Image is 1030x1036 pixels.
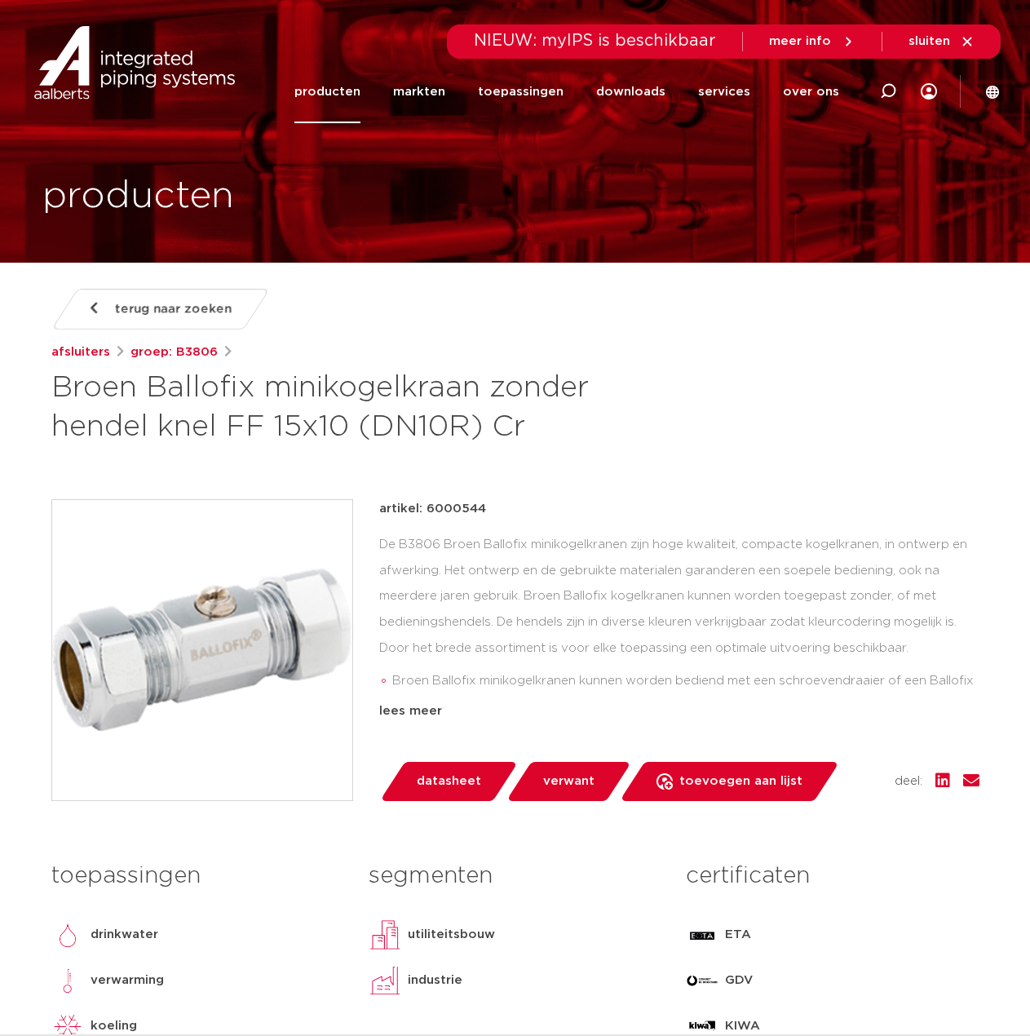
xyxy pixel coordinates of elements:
[42,170,234,223] h1: producten
[698,60,750,123] a: services
[379,762,518,801] a: datasheet
[679,768,802,795] span: toevoegen aan lijst
[408,925,495,945] p: utiliteitsbouw
[543,768,595,795] span: verwant
[52,500,352,800] img: Product Image for Broen Ballofix minikogelkraan zonder hendel knel FF 15x10 (DN10R) Cr
[51,919,84,951] img: drinkwater
[686,860,979,892] h3: certificaten
[478,60,564,123] a: toepassingen
[506,762,631,801] a: verwant
[379,532,979,695] div: De B3806 Broen Ballofix minikogelkranen zijn hoge kwaliteit, compacte kogelkranen, in ontwerp en ...
[783,60,839,123] a: over ons
[596,60,665,123] a: downloads
[91,925,158,945] p: drinkwater
[51,343,110,362] a: afsluiters
[725,925,751,945] p: ETA
[51,860,344,892] h3: toepassingen
[294,60,360,123] a: producten
[408,971,462,990] p: industrie
[369,919,401,951] img: utiliteitsbouw
[91,971,164,990] p: verwarming
[51,369,664,447] h1: Broen Ballofix minikogelkraan zonder hendel knel FF 15x10 (DN10R) Cr
[392,668,979,720] li: Broen Ballofix minikogelkranen kunnen worden bediend met een schroevendraaier of een Ballofix hendel
[51,289,269,330] a: terug naar zoeken
[294,60,839,123] nav: Menu
[91,1016,137,1036] p: koeling
[51,964,84,997] img: verwarming
[725,1016,760,1036] p: KIWA
[369,860,661,892] h3: segmenten
[769,34,855,49] a: meer info
[115,296,232,322] span: terug naar zoeken
[895,772,922,791] span: deel:
[379,702,979,721] div: lees meer
[417,768,481,795] span: datasheet
[474,33,716,49] span: NIEUW: myIPS is beschikbaar
[379,499,486,519] p: artikel: 6000544
[908,35,950,47] span: sluiten
[769,35,831,47] span: meer info
[725,971,753,990] p: GDV
[369,964,401,997] img: industrie
[130,343,218,362] a: groep: B3806
[908,34,975,49] a: sluiten
[686,964,718,997] img: GDV
[393,60,445,123] a: markten
[686,919,718,951] img: ETA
